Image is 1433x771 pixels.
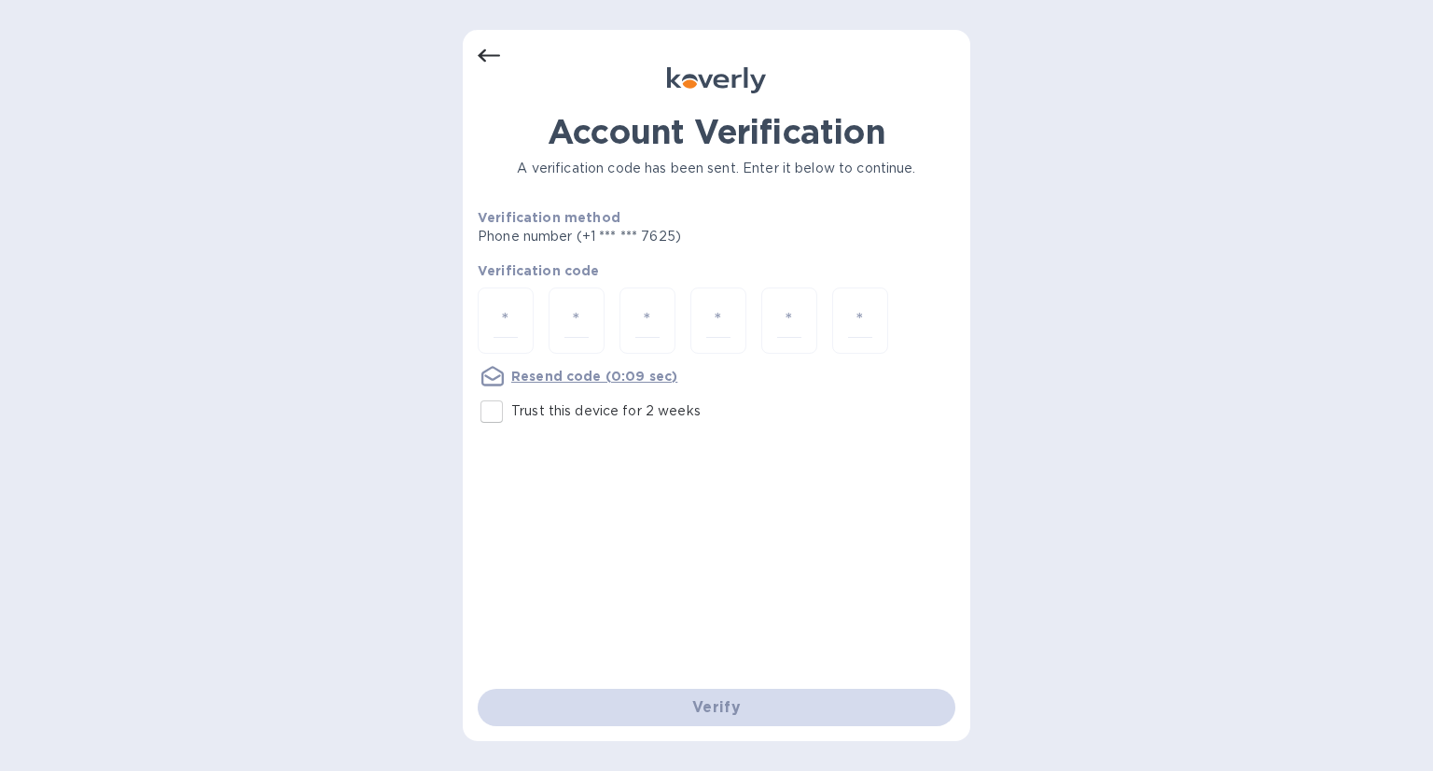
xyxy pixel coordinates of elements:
[478,112,955,151] h1: Account Verification
[478,159,955,178] p: A verification code has been sent. Enter it below to continue.
[478,227,824,246] p: Phone number (+1 *** *** 7625)
[478,261,955,280] p: Verification code
[478,210,620,225] b: Verification method
[511,369,677,384] u: Resend code (0:09 sec)
[511,401,701,421] p: Trust this device for 2 weeks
